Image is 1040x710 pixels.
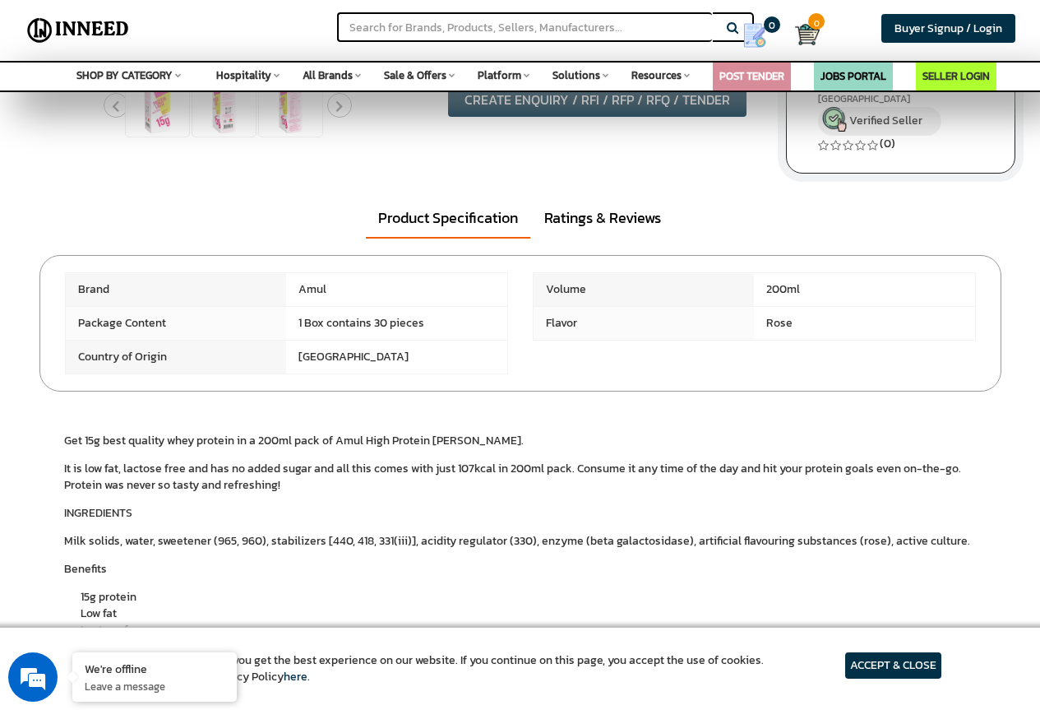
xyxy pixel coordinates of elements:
[808,13,825,30] span: 0
[99,652,764,685] article: We use cookies to ensure you get the best experience on our website. If you continue on this page...
[448,83,746,117] button: CREATE ENQUIRY / RFI / RFP / RFQ / TENDER
[64,461,977,494] p: It is low fat, lactose free and has no added sugar and all this comes with just 107kcal in 200ml ...
[35,207,287,374] span: We are offline. Please leave us a message.
[337,12,712,42] input: Search for Brands, Products, Sellers, Manufacturers...
[241,507,298,529] em: Submit
[366,199,530,239] a: Product Specification
[66,273,287,306] span: Brand
[86,92,276,114] div: Leave a message
[822,107,847,132] img: inneed-verified-seller-icon.png
[881,14,1015,43] a: Buyer Signup / Login
[532,199,673,237] a: Ratings & Reviews
[478,67,521,83] span: Platform
[104,93,128,118] button: Previous
[631,67,682,83] span: Resources
[66,307,287,340] span: Package Content
[384,67,446,83] span: Sale & Offers
[742,23,767,48] img: Show My Quotes
[64,561,977,578] p: Benefits
[795,16,806,53] a: Cart 0
[22,10,134,51] img: Inneed.Market
[894,20,1002,37] span: Buyer Signup / Login
[719,68,784,84] a: POST TENDER
[28,99,69,108] img: logo_Zg8I0qSkbAqR2WFHt3p6CTuqpyXMFPubPcD2OT02zFN43Cy9FUNNG3NEPhM_Q1qe_.png
[8,449,313,507] textarea: Type your message and click 'Submit'
[818,60,983,135] a: KLS TRADECOM (View Seller) [GEOGRAPHIC_DATA], [GEOGRAPHIC_DATA] Verified Seller
[286,341,507,374] span: [GEOGRAPHIC_DATA]
[270,8,309,48] div: Minimize live chat window
[754,307,975,340] span: Rose
[85,661,224,676] div: We're offline
[286,273,507,306] span: Amul
[81,622,977,638] li: Lactose free
[66,341,287,374] span: Country of Origin
[286,307,507,340] span: 1 Box contains 30 pieces
[113,432,125,442] img: salesiqlogo_leal7QplfZFryJ6FIlVepeu7OftD7mt8q6exU6-34PB8prfIgodN67KcxXM9Y7JQ_.png
[922,68,990,84] a: SELLER LOGIN
[126,73,189,137] img: Amul High Protein Rose Lassi, 200mL
[259,73,322,137] img: Amul High Protein Rose Lassi, 200mL
[534,273,755,306] span: Volume
[764,16,780,33] span: 0
[727,16,794,54] a: my Quotes 0
[216,67,271,83] span: Hospitality
[129,431,209,443] em: Driven by SalesIQ
[81,589,977,606] li: 15g protein
[64,533,977,550] p: Milk solids, water, sweetener (965, 960), stabilizers [440, 418, 331(iii)], acidity regulator (33...
[192,73,256,137] img: Amul High Protein Rose Lassi, 200mL
[64,505,977,522] p: INGREDIENTS
[880,135,895,152] a: (0)
[327,93,352,118] button: Next
[534,307,755,340] span: Flavor
[820,68,886,84] a: JOBS PORTAL
[795,22,820,47] img: Cart
[754,273,975,306] span: 200ml
[845,652,941,679] article: ACCEPT & CLOSE
[81,606,977,622] li: Low fat
[76,67,173,83] span: SHOP BY CATEGORY
[849,111,922,128] span: Verified Seller
[552,67,600,83] span: Solutions
[303,67,353,83] span: All Brands
[64,433,977,449] p: Get 15g best quality whey protein in a 200ml pack of Amul High Protein [PERSON_NAME].
[284,668,307,685] a: here
[85,679,224,694] p: Leave a message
